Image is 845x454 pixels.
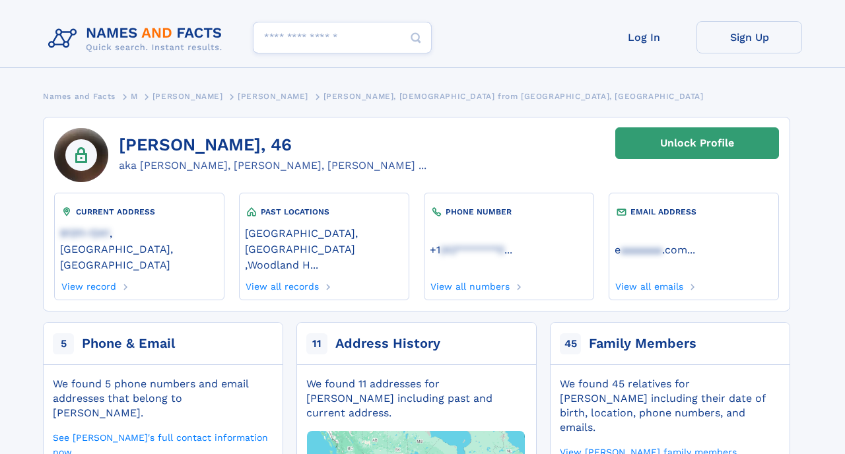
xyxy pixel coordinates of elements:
[53,333,74,354] span: 5
[131,88,138,104] a: M
[238,88,308,104] a: [PERSON_NAME]
[615,205,773,218] div: EMAIL ADDRESS
[60,205,219,218] div: CURRENT ADDRESS
[323,92,704,101] span: [PERSON_NAME], [DEMOGRAPHIC_DATA] from [GEOGRAPHIC_DATA], [GEOGRAPHIC_DATA]
[591,21,696,53] a: Log In
[238,92,308,101] span: [PERSON_NAME]
[60,227,110,240] span: 91311-1241
[560,333,581,354] span: 45
[589,335,696,353] div: Family Members
[43,21,233,57] img: Logo Names and Facts
[430,277,510,292] a: View all numbers
[60,226,219,271] a: 91311-1241, [GEOGRAPHIC_DATA], [GEOGRAPHIC_DATA]
[660,128,734,158] div: Unlock Profile
[400,22,432,54] button: Search Button
[119,158,426,174] div: aka [PERSON_NAME], [PERSON_NAME], [PERSON_NAME] ...
[560,377,779,435] div: We found 45 relatives for [PERSON_NAME] including their date of birth, location, phone numbers, a...
[152,92,223,101] span: [PERSON_NAME]
[131,92,138,101] span: M
[696,21,802,53] a: Sign Up
[152,88,223,104] a: [PERSON_NAME]
[615,277,684,292] a: View all emails
[245,205,403,218] div: PAST LOCATIONS
[245,277,320,292] a: View all records
[306,377,525,420] div: We found 11 addresses for [PERSON_NAME] including past and current address.
[306,333,327,354] span: 11
[615,242,687,256] a: eaaaaaaa.com
[430,243,588,256] a: ...
[615,127,779,159] a: Unlock Profile
[53,377,272,420] div: We found 5 phone numbers and email addresses that belong to [PERSON_NAME].
[245,226,403,255] a: [GEOGRAPHIC_DATA], [GEOGRAPHIC_DATA]
[119,135,426,155] h1: [PERSON_NAME], 46
[335,335,440,353] div: Address History
[430,205,588,218] div: PHONE NUMBER
[253,22,432,53] input: search input
[82,335,175,353] div: Phone & Email
[248,257,318,271] a: Woodland H...
[615,243,773,256] a: ...
[621,243,662,256] span: aaaaaaa
[43,88,116,104] a: Names and Facts
[245,218,403,277] div: ,
[60,277,116,292] a: View record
